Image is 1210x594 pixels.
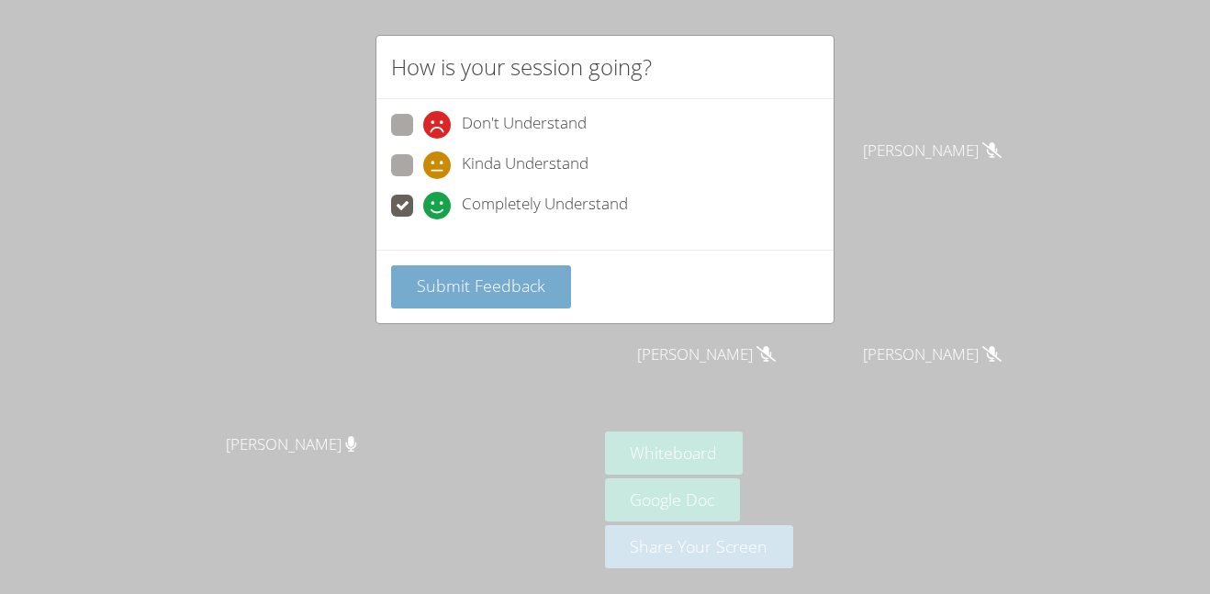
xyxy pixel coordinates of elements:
span: Completely Understand [462,192,628,219]
button: Submit Feedback [391,265,571,308]
span: Don't Understand [462,111,587,139]
span: Submit Feedback [417,275,545,297]
h2: How is your session going? [391,50,652,84]
span: Kinda Understand [462,151,588,179]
